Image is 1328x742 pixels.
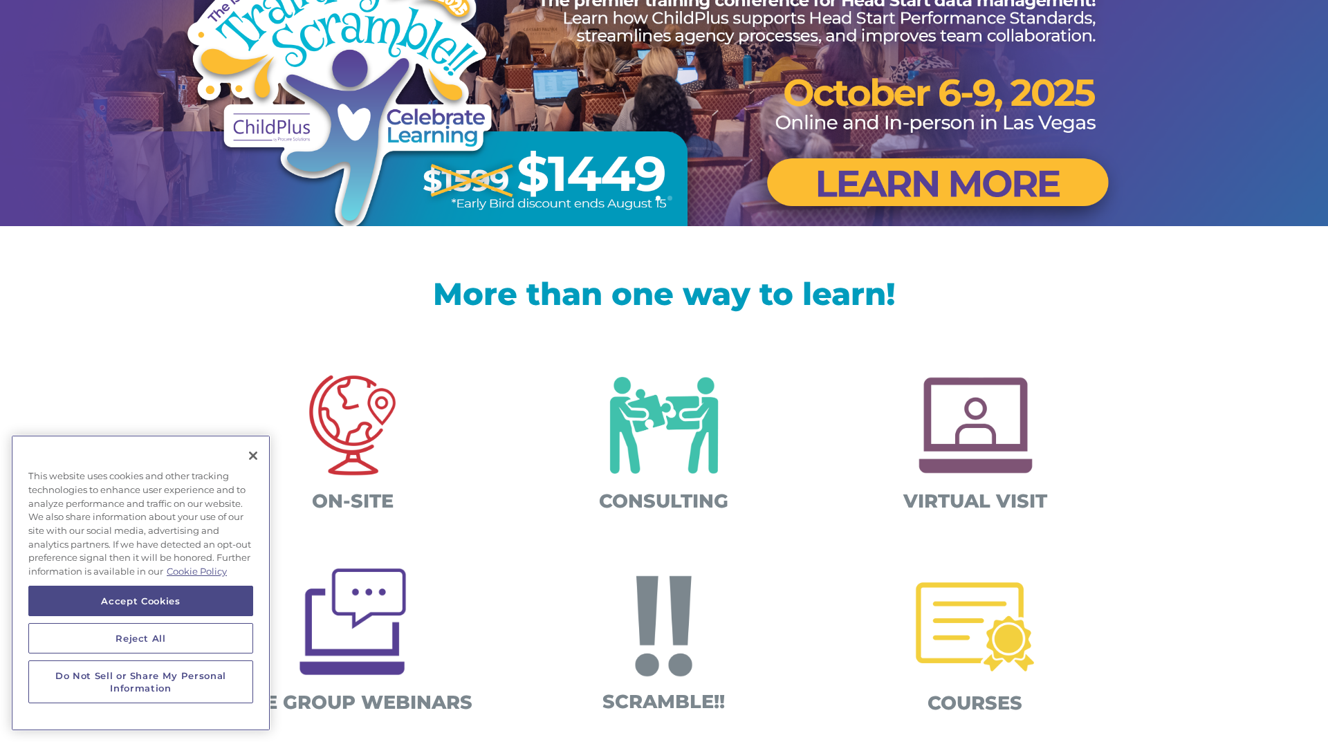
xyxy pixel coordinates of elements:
[599,490,728,512] span: CONSULTING
[232,692,472,714] span: LIVE GROUP WEBINARS
[656,196,661,201] a: 1
[903,490,1047,512] span: VIRTUAL VISIT
[602,691,725,714] span: SCRAMBLE!!
[28,660,253,704] button: Do Not Sell or Share My Personal Information
[28,623,253,653] button: Reject All
[280,353,425,498] img: On-site
[903,555,1048,699] img: Certifications
[667,196,672,201] a: 2
[11,463,270,586] div: This website uses cookies and other tracking technologies to enhance user experience and to analy...
[592,353,737,498] img: Consulting
[11,435,270,731] div: Cookie banner
[238,440,268,471] button: Close
[28,586,253,616] button: Accept Cookies
[11,435,270,731] div: Privacy
[928,692,1023,714] span: COURSES
[221,278,1107,316] h1: More than one way to learn!
[312,490,394,512] span: ON-SITE
[167,566,227,577] a: More information about your privacy, opens in a new tab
